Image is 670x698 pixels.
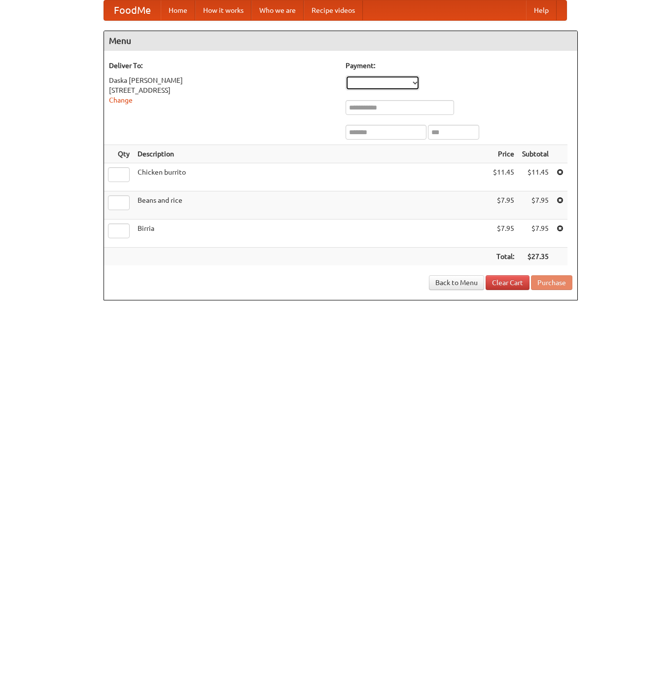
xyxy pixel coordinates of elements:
td: Beans and rice [134,191,489,220]
td: $7.95 [518,191,553,220]
a: Home [161,0,195,20]
button: Purchase [531,275,572,290]
a: FoodMe [104,0,161,20]
a: Who we are [251,0,304,20]
a: Help [526,0,557,20]
td: $7.95 [518,220,553,248]
a: How it works [195,0,251,20]
td: $11.45 [518,163,553,191]
a: Clear Cart [486,275,529,290]
div: [STREET_ADDRESS] [109,85,336,95]
th: $27.35 [518,248,553,266]
a: Change [109,96,133,104]
a: Recipe videos [304,0,363,20]
td: $11.45 [489,163,518,191]
th: Total: [489,248,518,266]
th: Subtotal [518,145,553,163]
th: Qty [104,145,134,163]
td: Chicken burrito [134,163,489,191]
td: Birria [134,220,489,248]
td: $7.95 [489,191,518,220]
h5: Deliver To: [109,61,336,71]
div: Daska [PERSON_NAME] [109,75,336,85]
th: Description [134,145,489,163]
a: Back to Menu [429,275,484,290]
h5: Payment: [346,61,572,71]
td: $7.95 [489,220,518,248]
th: Price [489,145,518,163]
h4: Menu [104,31,577,51]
